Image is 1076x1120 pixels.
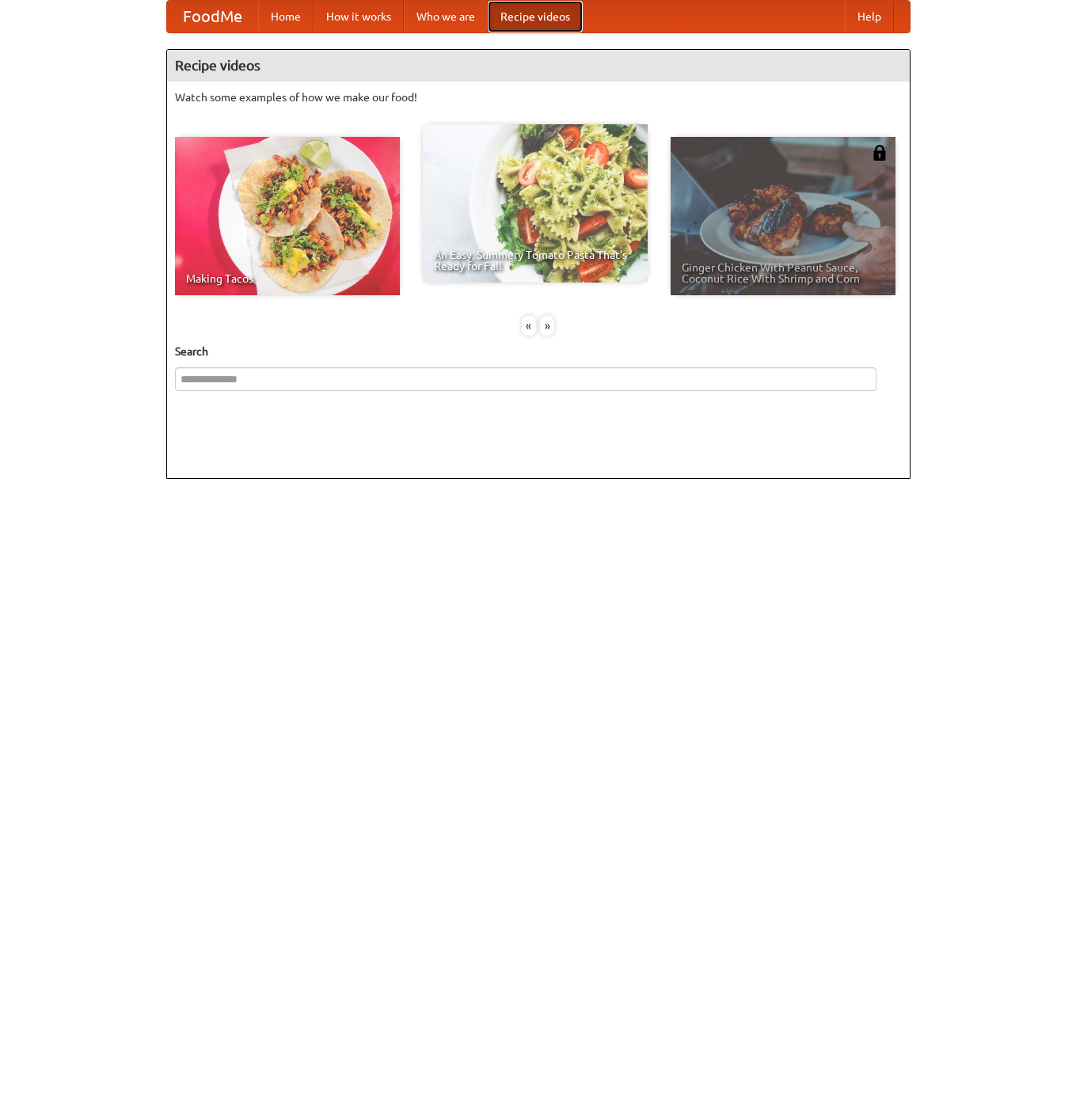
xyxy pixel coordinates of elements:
a: FoodMe [167,1,258,32]
a: An Easy, Summery Tomato Pasta That's Ready for Fall [423,124,648,283]
p: Watch some examples of how we make our food! [175,89,902,105]
div: » [540,316,554,336]
div: « [522,316,536,336]
a: Recipe videos [488,1,583,32]
a: Home [258,1,314,32]
a: Help [845,1,894,32]
span: An Easy, Summery Tomato Pasta That's Ready for Fall [434,249,637,271]
img: 483408.png [872,145,888,161]
a: How it works [314,1,404,32]
a: Making Tacos [175,137,400,295]
span: Making Tacos [186,273,389,284]
h4: Recipe videos [167,50,910,82]
a: Who we are [404,1,488,32]
h5: Search [175,344,902,359]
